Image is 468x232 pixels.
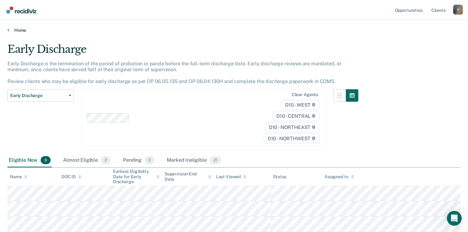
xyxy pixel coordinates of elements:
div: Marked Ineligible21 [166,154,222,167]
span: D10 - WEST [281,100,320,110]
div: P [453,5,463,15]
div: Name [10,174,27,179]
span: Early Discharge [10,93,66,98]
span: 21 [210,156,221,164]
button: Profile dropdown button [453,5,463,15]
div: Status [273,174,286,179]
span: 2 [145,156,154,164]
div: Pending2 [122,154,156,167]
div: Early Discharge [7,43,358,61]
iframe: Intercom live chat [447,211,462,226]
span: D10 - NORTHEAST [265,122,320,132]
div: Earliest Eligibility Date for Early Discharge [113,169,160,184]
div: Clear agents [292,92,318,97]
div: Eligible Now3 [7,154,52,167]
div: Supervision End Date [165,171,211,182]
span: D10 - CENTRAL [272,111,320,121]
span: 3 [41,156,51,164]
a: Home [7,27,461,33]
p: Early Discharge is the termination of the period of probation or parole before the full-term disc... [7,61,341,85]
div: DOC ID [61,174,81,179]
span: 2 [101,156,111,164]
div: Almost Eligible2 [62,154,112,167]
span: D10 - NORTHWEST [264,133,320,143]
button: Early Discharge [7,89,74,102]
div: Last Viewed [216,174,246,179]
div: Assigned to [325,174,354,179]
img: Recidiviz [7,7,36,13]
